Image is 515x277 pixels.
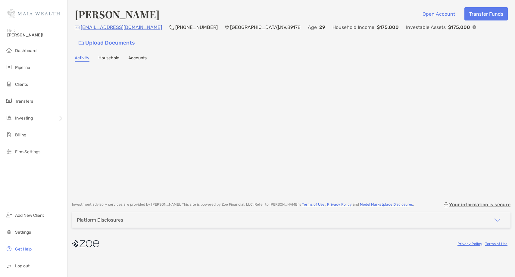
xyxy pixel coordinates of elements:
p: [EMAIL_ADDRESS][DOMAIN_NAME] [81,23,162,31]
a: Accounts [128,55,147,62]
span: Get Help [15,247,32,252]
a: Activity [75,55,89,62]
span: Clients [15,82,28,87]
p: Your information is secure [449,202,510,207]
a: Terms of Use [302,202,324,207]
button: Transfer Funds [464,7,508,20]
span: Log out [15,263,30,269]
p: $175,000 [448,23,470,31]
img: firm-settings icon [5,148,13,155]
a: Model Marketplace Disclosures [360,202,413,207]
img: transfers icon [5,97,13,104]
p: Age [308,23,317,31]
img: Email Icon [75,26,80,29]
span: Add New Client [15,213,44,218]
div: Platform Disclosures [77,217,123,223]
a: Household [98,55,119,62]
img: clients icon [5,80,13,88]
img: logout icon [5,262,13,269]
img: Zoe Logo [7,2,60,24]
span: Dashboard [15,48,36,53]
button: Open Account [418,7,460,20]
span: Investing [15,116,33,121]
img: Phone Icon [169,25,174,30]
img: Info Icon [473,25,476,29]
span: Firm Settings [15,149,40,154]
img: investing icon [5,114,13,121]
img: icon arrow [494,216,501,224]
img: Location Icon [225,25,229,30]
a: Terms of Use [485,242,507,246]
span: [PERSON_NAME]! [7,33,64,38]
img: button icon [79,41,84,45]
img: pipeline icon [5,64,13,71]
span: Transfers [15,99,33,104]
p: $175,000 [377,23,399,31]
p: Investable Assets [406,23,446,31]
a: Upload Documents [75,36,139,49]
img: company logo [72,237,99,251]
p: [PHONE_NUMBER] [175,23,218,31]
img: add_new_client icon [5,211,13,219]
h4: [PERSON_NAME] [75,7,160,21]
p: Investment advisory services are provided by [PERSON_NAME] . This site is powered by Zoe Financia... [72,202,414,207]
p: Household Income [332,23,374,31]
p: 29 [319,23,325,31]
span: Pipeline [15,65,30,70]
img: billing icon [5,131,13,138]
p: [GEOGRAPHIC_DATA] , NV , 89178 [230,23,301,31]
img: settings icon [5,228,13,235]
a: Privacy Policy [327,202,352,207]
a: Privacy Policy [457,242,482,246]
img: get-help icon [5,245,13,252]
span: Billing [15,132,26,138]
img: dashboard icon [5,47,13,54]
span: Settings [15,230,31,235]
